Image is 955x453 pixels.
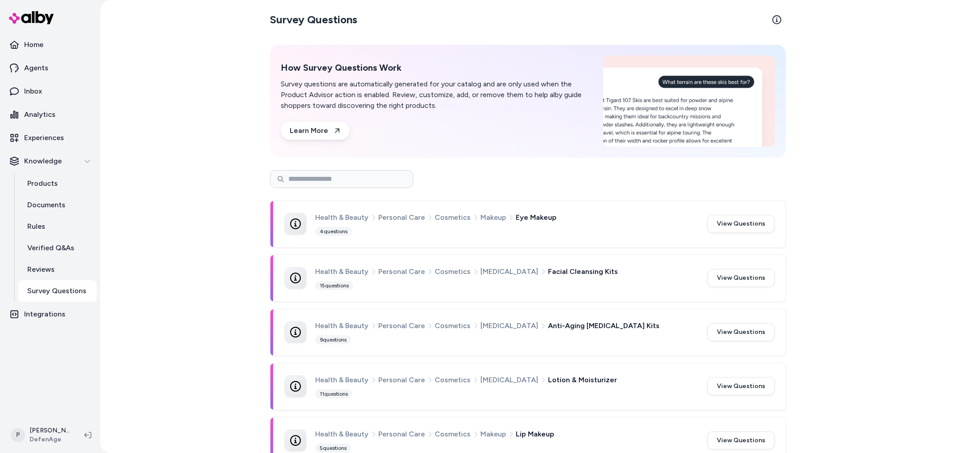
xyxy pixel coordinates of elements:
[27,200,65,210] p: Documents
[11,428,25,442] span: P
[24,63,48,73] p: Agents
[516,212,557,223] span: Eye Makeup
[315,212,368,223] span: Health & Beauty
[315,444,351,453] div: 5 questions
[435,212,471,223] span: Cosmetics
[24,309,65,320] p: Integrations
[315,389,352,398] div: 11 questions
[4,104,97,125] a: Analytics
[516,428,554,440] span: Lip Makeup
[4,57,97,79] a: Agents
[480,212,506,223] span: Makeup
[4,34,97,56] a: Home
[18,173,97,194] a: Products
[480,374,538,386] span: [MEDICAL_DATA]
[707,323,775,341] button: View Questions
[707,377,775,395] button: View Questions
[315,428,368,440] span: Health & Beauty
[378,374,425,386] span: Personal Care
[4,303,97,325] a: Integrations
[4,127,97,149] a: Experiences
[24,86,42,97] p: Inbox
[603,56,775,147] img: How Survey Questions Work
[4,150,97,172] button: Knowledge
[378,428,425,440] span: Personal Care
[24,39,43,50] p: Home
[480,266,538,278] span: [MEDICAL_DATA]
[315,281,353,290] div: 15 questions
[24,132,64,143] p: Experiences
[315,374,368,386] span: Health & Beauty
[315,335,351,344] div: 9 questions
[435,320,471,332] span: Cosmetics
[281,122,350,140] a: Learn More
[707,215,775,233] button: View Questions
[435,374,471,386] span: Cosmetics
[30,426,70,435] p: [PERSON_NAME]
[378,212,425,223] span: Personal Care
[270,13,357,27] h2: Survey Questions
[30,435,70,444] span: DefenAge
[707,432,775,449] button: View Questions
[24,156,62,167] p: Knowledge
[435,428,471,440] span: Cosmetics
[315,266,368,278] span: Health & Beauty
[315,227,352,236] div: 4 questions
[548,374,617,386] span: Lotion & Moisturizer
[707,269,775,287] button: View Questions
[5,421,77,449] button: P[PERSON_NAME]DefenAge
[27,243,74,253] p: Verified Q&As
[281,62,592,73] h2: How Survey Questions Work
[378,266,425,278] span: Personal Care
[27,221,45,232] p: Rules
[18,237,97,259] a: Verified Q&As
[548,320,660,332] span: Anti-Aging [MEDICAL_DATA] Kits
[24,109,56,120] p: Analytics
[9,11,54,24] img: alby Logo
[548,266,618,278] span: Facial Cleansing Kits
[18,216,97,237] a: Rules
[27,178,58,189] p: Products
[378,320,425,332] span: Personal Care
[18,259,97,280] a: Reviews
[315,320,368,332] span: Health & Beauty
[18,280,97,302] a: Survey Questions
[4,81,97,102] a: Inbox
[281,79,592,111] p: Survey questions are automatically generated for your catalog and are only used when the Product ...
[27,264,55,275] p: Reviews
[435,266,471,278] span: Cosmetics
[27,286,86,296] p: Survey Questions
[480,320,538,332] span: [MEDICAL_DATA]
[480,428,506,440] span: Makeup
[18,194,97,216] a: Documents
